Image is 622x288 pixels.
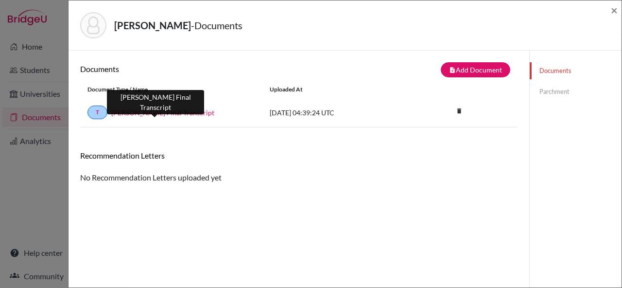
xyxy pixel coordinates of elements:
button: Close [611,4,618,16]
div: Uploaded at [262,85,408,94]
h6: Recommendation Letters [80,151,518,160]
div: [PERSON_NAME] Final Transcript [107,90,204,114]
a: delete [452,105,466,118]
span: - Documents [191,19,242,31]
a: Documents [530,62,622,79]
a: T [87,106,107,119]
div: Document Type / Name [80,85,262,94]
span: × [611,3,618,17]
i: delete [452,104,466,118]
h6: Documents [80,64,299,73]
div: No Recommendation Letters uploaded yet [80,151,518,183]
strong: [PERSON_NAME] [114,19,191,31]
button: note_addAdd Document [441,62,510,77]
i: note_add [449,67,456,73]
a: Parchment [530,83,622,100]
div: [DATE] 04:39:24 UTC [262,108,408,118]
